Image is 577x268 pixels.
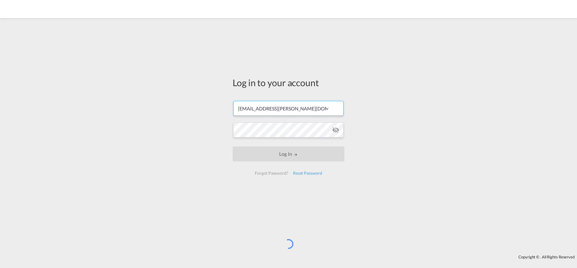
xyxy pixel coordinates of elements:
[291,168,325,179] div: Reset Password
[332,126,339,134] md-icon: icon-eye-off
[233,76,344,89] div: Log in to your account
[233,101,343,116] input: Enter email/phone number
[233,146,344,161] button: LOGIN
[252,168,290,179] div: Forgot Password?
